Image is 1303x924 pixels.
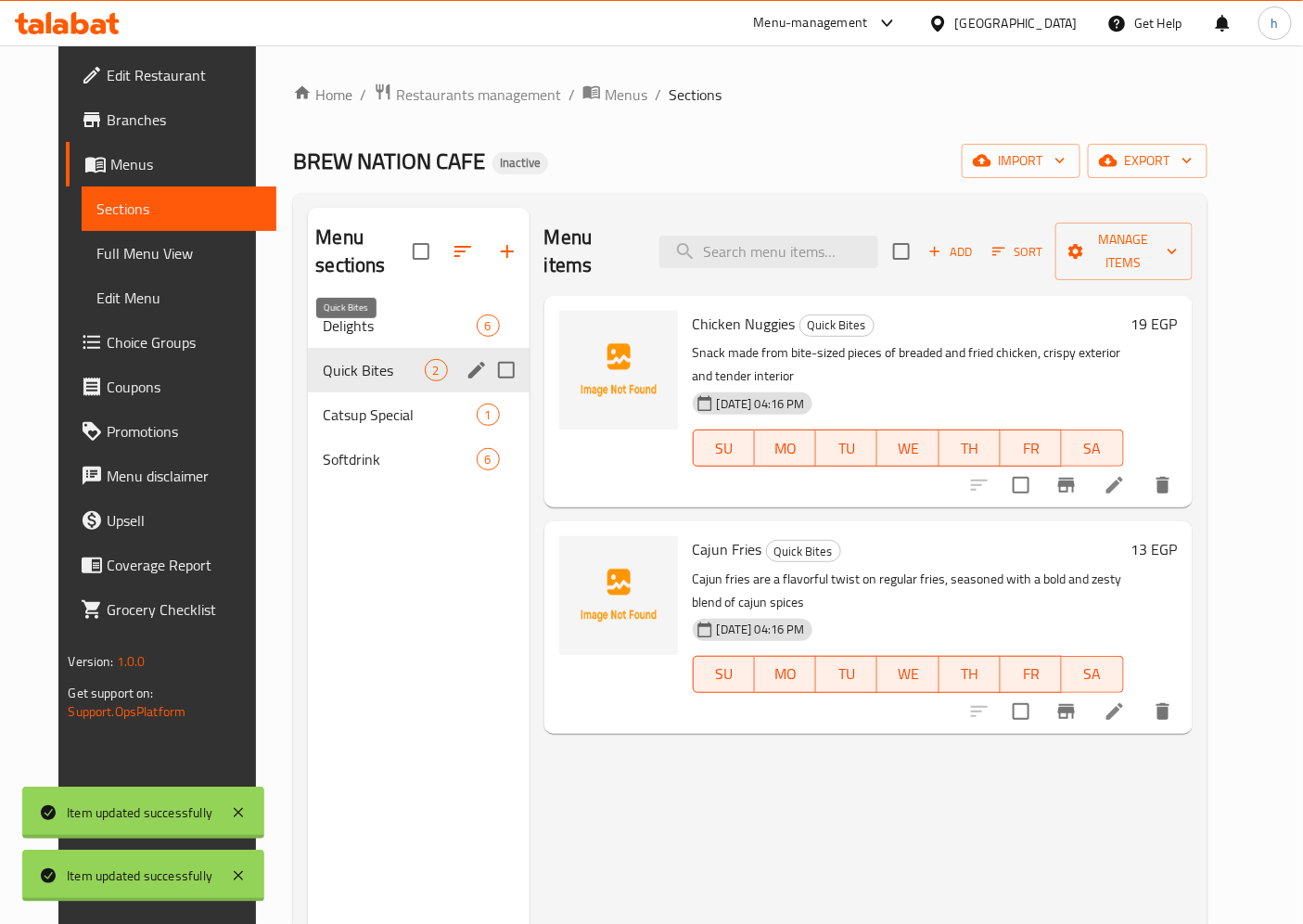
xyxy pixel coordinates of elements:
[921,237,980,266] button: Add
[824,661,870,687] span: TU
[426,362,447,379] span: 2
[68,681,153,705] span: Get support on:
[977,149,1066,173] span: import
[66,498,276,543] a: Upsell
[559,311,678,430] img: Chicken Nuggies
[693,535,762,563] span: Cajun Fries
[1069,435,1116,462] span: SA
[360,83,366,106] li: /
[816,656,877,693] button: TU
[478,317,499,335] span: 6
[68,649,113,674] span: Version:
[96,287,262,309] span: Edit Menu
[107,509,262,532] span: Upsell
[374,83,561,107] a: Restaurants management
[877,656,939,693] button: WE
[1131,536,1178,562] h6: 13 EGP
[323,404,476,426] div: Catsup Special
[1001,430,1062,467] button: FR
[1055,223,1193,280] button: Manage items
[492,155,548,171] span: Inactive
[1002,692,1041,731] span: Select to update
[1131,311,1178,337] h6: 19 EGP
[107,554,262,576] span: Coverage Report
[107,598,262,621] span: Grocery Checklist
[1062,656,1123,693] button: SA
[1002,466,1041,505] span: Select to update
[669,83,722,106] span: Sections
[323,359,424,381] span: Quick Bites
[1141,689,1185,734] button: delete
[755,430,816,467] button: MO
[96,242,262,264] span: Full Menu View
[66,53,276,97] a: Edit Restaurant
[1008,435,1054,462] span: FR
[885,661,931,687] span: WE
[315,224,412,279] h2: Menu sections
[693,310,796,338] span: Chicken Nuggies
[66,365,276,409] a: Coupons
[1001,656,1062,693] button: FR
[754,12,868,34] div: Menu-management
[293,140,485,182] span: BREW NATION CAFE
[762,435,809,462] span: MO
[67,802,212,823] div: Item updated successfully
[655,83,661,106] li: /
[1069,661,1116,687] span: SA
[107,331,262,353] span: Choice Groups
[293,83,352,106] a: Home
[396,83,561,106] span: Restaurants management
[992,241,1043,263] span: Sort
[921,237,980,266] span: Add item
[66,454,276,498] a: Menu disclaimer
[1044,689,1089,734] button: Branch-specific-item
[709,621,812,638] span: [DATE] 04:16 PM
[66,320,276,365] a: Choice Groups
[824,435,870,462] span: TU
[82,231,276,276] a: Full Menu View
[107,420,262,443] span: Promotions
[816,430,877,467] button: TU
[308,437,529,481] div: Softdrink6
[308,392,529,437] div: Catsup Special1
[492,152,548,174] div: Inactive
[485,229,530,274] button: Add section
[766,540,841,562] div: Quick Bites
[477,314,500,337] div: items
[1070,228,1178,275] span: Manage items
[323,448,476,470] div: Softdrink
[293,83,1207,107] nav: breadcrumb
[926,241,976,263] span: Add
[323,314,476,337] span: Delights
[66,97,276,142] a: Branches
[939,430,1001,467] button: TH
[478,451,499,468] span: 6
[82,276,276,320] a: Edit Menu
[962,144,1080,178] button: import
[767,541,840,562] span: Quick Bites
[402,232,441,271] span: Select all sections
[478,406,499,424] span: 1
[66,409,276,454] a: Promotions
[980,237,1055,266] span: Sort items
[96,198,262,220] span: Sections
[66,587,276,632] a: Grocery Checklist
[1088,144,1207,178] button: export
[762,661,809,687] span: MO
[1141,463,1185,507] button: delete
[308,303,529,348] div: Delights6
[425,359,448,381] div: items
[107,465,262,487] span: Menu disclaimer
[463,356,491,384] button: edit
[799,314,875,337] div: Quick Bites
[1104,700,1126,723] a: Edit menu item
[110,153,262,175] span: Menus
[82,186,276,231] a: Sections
[693,568,1124,614] p: Cajun fries are a flavorful twist on regular fries, seasoned with a bold and zesty blend of cajun...
[755,656,816,693] button: MO
[441,229,485,274] span: Sort sections
[308,348,529,392] div: Quick Bites2edit
[107,376,262,398] span: Coupons
[885,435,931,462] span: WE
